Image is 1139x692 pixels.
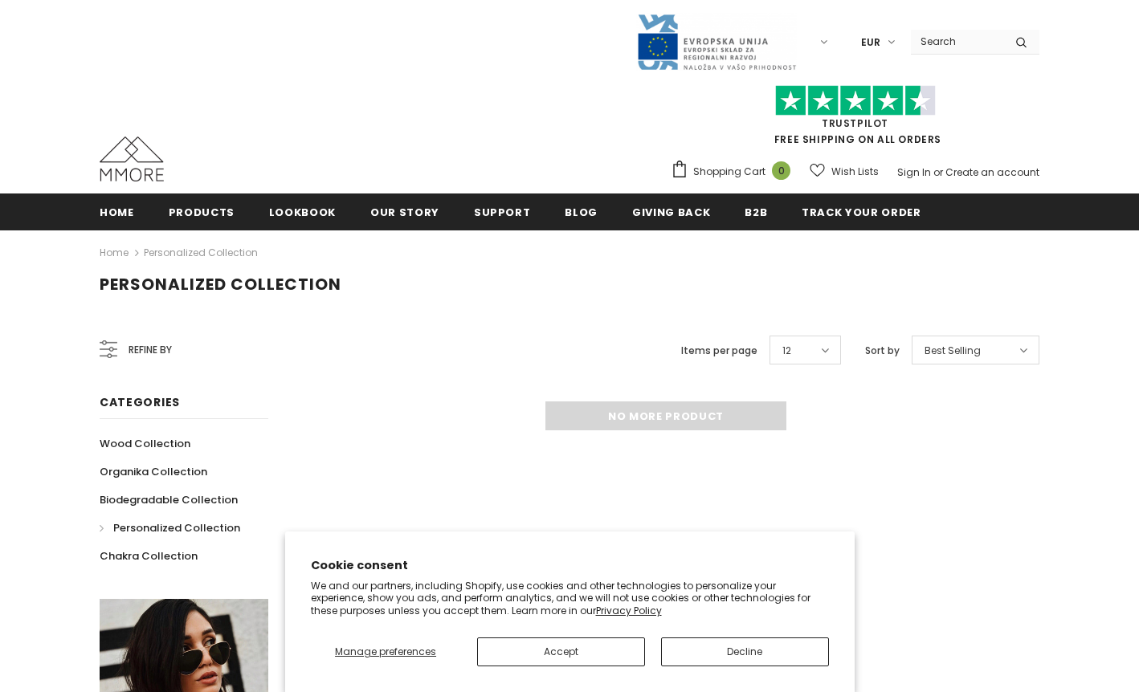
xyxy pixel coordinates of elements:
p: We and our partners, including Shopify, use cookies and other technologies to personalize your ex... [311,580,829,617]
a: Home [100,243,129,263]
span: Track your order [802,205,921,220]
a: Our Story [370,193,439,230]
span: Organika Collection [100,464,207,479]
span: Home [100,205,134,220]
img: Javni Razpis [636,13,797,71]
span: Manage preferences [335,645,436,658]
span: Giving back [632,205,710,220]
a: Biodegradable Collection [100,486,238,514]
span: Personalized Collection [113,520,240,535]
a: Chakra Collection [100,542,198,570]
a: Shopping Cart 0 [671,160,798,184]
span: Wish Lists [831,164,879,180]
a: Javni Razpis [636,35,797,48]
a: Giving back [632,193,710,230]
span: EUR [861,35,880,51]
a: Home [100,193,134,230]
a: Trustpilot [822,116,888,130]
label: Sort by [865,343,900,359]
a: Track your order [802,193,921,230]
span: Products [169,205,235,220]
input: Search Site [911,30,1003,53]
span: 0 [772,161,790,180]
a: Products [169,193,235,230]
a: Personalized Collection [100,514,240,542]
button: Manage preferences [311,637,461,666]
span: Refine by [129,341,172,359]
a: support [474,193,531,230]
span: Best Selling [925,343,981,359]
span: FREE SHIPPING ON ALL ORDERS [671,92,1039,146]
a: Create an account [945,165,1039,179]
img: Trust Pilot Stars [775,85,936,116]
img: MMORE Cases [100,136,164,181]
a: Personalized Collection [144,246,258,259]
h2: Cookie consent [311,557,829,574]
a: Lookbook [269,193,336,230]
a: Sign In [897,165,931,179]
span: Personalized Collection [100,273,341,295]
span: Biodegradable Collection [100,492,238,507]
a: Wish Lists [810,157,879,185]
a: Blog [565,193,598,230]
a: B2B [745,193,767,230]
span: support [474,205,531,220]
span: Chakra Collection [100,548,198,564]
button: Accept [477,637,645,666]
button: Decline [661,637,829,666]
span: Lookbook [269,205,336,220]
a: Organika Collection [100,458,207,486]
label: Items per page [681,343,757,359]
a: Wood Collection [100,429,190,458]
span: Categories [100,394,180,410]
span: Wood Collection [100,436,190,451]
a: Privacy Policy [596,604,662,617]
span: or [933,165,943,179]
span: 12 [782,343,791,359]
span: B2B [745,205,767,220]
span: Blog [565,205,598,220]
span: Our Story [370,205,439,220]
span: Shopping Cart [693,164,765,180]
